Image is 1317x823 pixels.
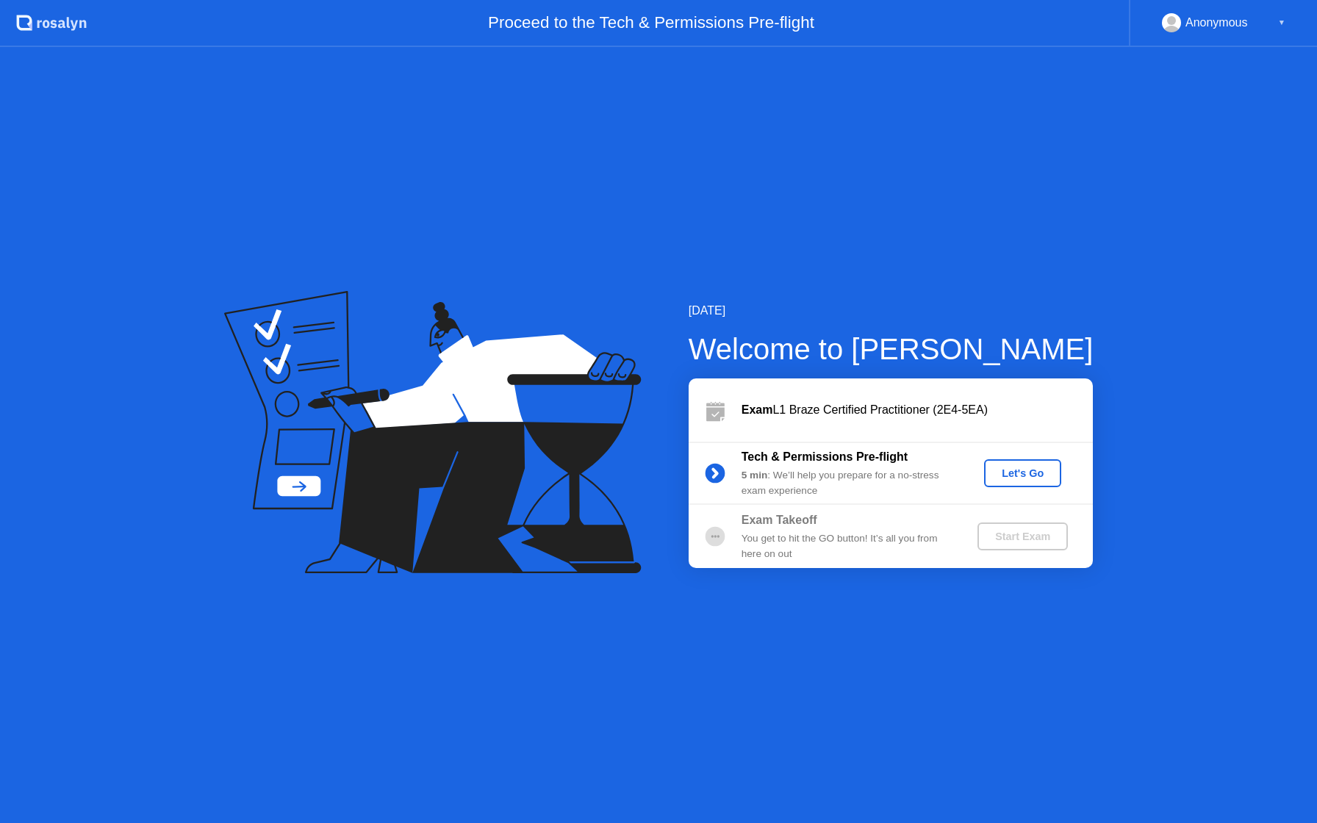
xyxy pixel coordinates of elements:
b: Exam [742,403,773,416]
div: ▼ [1278,13,1285,32]
div: [DATE] [689,302,1094,320]
button: Let's Go [984,459,1061,487]
b: Exam Takeoff [742,514,817,526]
div: : We’ll help you prepare for a no-stress exam experience [742,468,953,498]
div: Let's Go [990,467,1055,479]
div: Anonymous [1185,13,1248,32]
b: 5 min [742,470,768,481]
button: Start Exam [977,522,1068,550]
div: Start Exam [983,531,1062,542]
b: Tech & Permissions Pre-flight [742,450,908,463]
div: Welcome to [PERSON_NAME] [689,327,1094,371]
div: You get to hit the GO button! It’s all you from here on out [742,531,953,561]
div: L1 Braze Certified Practitioner (2E4-5EA) [742,401,1093,419]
